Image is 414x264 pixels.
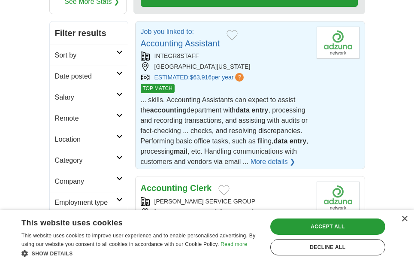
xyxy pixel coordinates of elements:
[141,208,310,217] div: [GEOGRAPHIC_DATA], [US_STATE]
[55,197,116,208] h2: Employment type
[251,106,268,114] strong: entry
[55,92,116,103] h2: Salary
[190,183,212,193] strong: Clerk
[50,66,128,87] a: Date posted
[141,197,310,206] div: [PERSON_NAME] SERVICE GROUP
[221,241,247,247] a: Read more, opens a new window
[50,171,128,192] a: Company
[21,249,260,258] div: Show details
[154,73,246,82] a: ESTIMATED:$63,916per year?
[141,62,310,71] div: [GEOGRAPHIC_DATA][US_STATE]
[227,30,238,40] button: Add to favorite jobs
[55,71,116,82] h2: Date posted
[141,183,188,193] strong: Accounting
[21,233,255,247] span: This website uses cookies to improve user experience and to enable personalised advertising. By u...
[235,73,244,82] span: ?
[190,74,212,81] span: $63,916
[50,192,128,213] a: Employment type
[274,137,288,145] strong: data
[141,96,308,165] span: ... skills. Accounting Assistants can expect to assist the department with , processing and recor...
[401,216,408,222] div: Close
[236,106,250,114] strong: data
[50,21,128,45] h2: Filter results
[141,27,220,37] p: Job you linked to:
[218,185,230,195] button: Add to favorite jobs
[290,137,306,145] strong: entry
[55,155,116,166] h2: Category
[55,134,116,145] h2: Location
[141,84,175,93] span: TOP MATCH
[270,218,385,235] div: Accept all
[50,87,128,108] a: Salary
[317,182,360,214] img: Company logo
[50,129,128,150] a: Location
[317,27,360,59] img: Company logo
[55,50,116,61] h2: Sort by
[270,239,385,255] div: Decline all
[50,108,128,129] a: Remote
[55,113,116,124] h2: Remote
[141,183,212,193] a: Accounting Clerk
[150,106,187,114] strong: accounting
[32,251,73,257] span: Show details
[141,52,310,61] div: INTEGR8STAFF
[174,148,187,155] strong: mail
[251,157,296,167] a: More details ❯
[141,39,220,48] a: Accounting Assistant
[50,45,128,66] a: Sort by
[55,176,116,187] h2: Company
[21,215,239,228] div: This website uses cookies
[50,150,128,171] a: Category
